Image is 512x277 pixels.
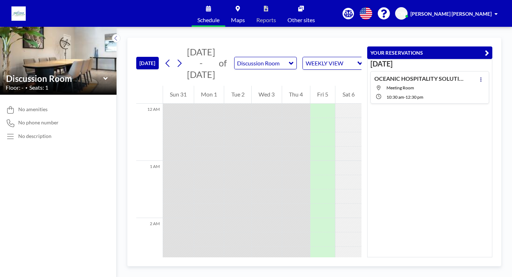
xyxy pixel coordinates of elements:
[405,94,423,100] span: 12:30 PM
[231,17,245,23] span: Maps
[310,86,335,104] div: Fri 5
[282,86,310,104] div: Thu 4
[252,86,282,104] div: Wed 3
[404,94,405,100] span: -
[304,59,345,68] span: WEEKLY VIEW
[367,46,492,59] button: YOUR RESERVATIONS
[370,59,489,68] h3: [DATE]
[136,104,163,161] div: 12 AM
[18,106,48,113] span: No amenities
[25,85,28,90] span: •
[11,6,26,21] img: organization-logo
[345,59,353,68] input: Search for option
[163,86,194,104] div: Sun 31
[187,46,215,80] span: [DATE] - [DATE]
[397,10,406,17] span: CW
[235,57,289,69] input: Discussion Room
[219,58,227,69] span: of
[387,94,404,100] span: 10:30 AM
[387,85,414,90] span: Meeting Room
[224,86,251,104] div: Tue 2
[29,84,48,91] span: Seats: 1
[197,17,220,23] span: Schedule
[287,17,315,23] span: Other sites
[374,75,464,82] h4: OCEANIC HOSPITALITY SOLUTIONS PTE. LTD. - BODM
[6,84,24,91] span: Floor: -
[194,86,224,104] div: Mon 1
[136,57,159,69] button: [DATE]
[136,218,163,275] div: 2 AM
[410,11,492,17] span: [PERSON_NAME] [PERSON_NAME]
[335,86,361,104] div: Sat 6
[18,119,59,126] span: No phone number
[303,57,365,69] div: Search for option
[6,73,103,84] input: Discussion Room
[18,133,51,139] div: No description
[136,161,163,218] div: 1 AM
[256,17,276,23] span: Reports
